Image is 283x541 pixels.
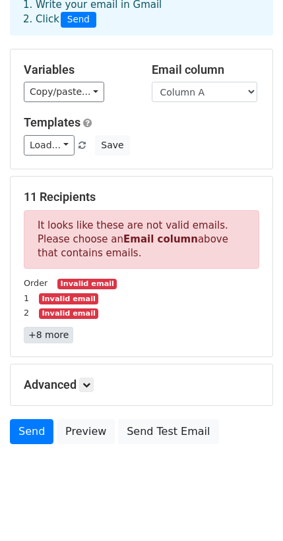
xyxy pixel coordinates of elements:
button: Save [95,135,129,156]
small: Order [24,278,47,288]
a: Copy/paste... [24,82,104,102]
small: Invalid email [39,293,98,304]
small: Invalid email [57,279,117,290]
a: Templates [24,115,80,129]
p: It looks like these are not valid emails. Please choose an above that contains emails. [24,210,259,269]
a: Load... [24,135,75,156]
a: +8 more [24,327,73,343]
h5: 11 Recipients [24,190,259,204]
small: Invalid email [39,308,98,320]
small: 1 [24,293,29,303]
iframe: Chat Widget [217,478,283,541]
a: Send Test Email [118,419,218,444]
span: Send [61,12,96,28]
h5: Advanced [24,378,259,392]
h5: Variables [24,63,132,77]
strong: Email column [123,233,198,245]
a: Send [10,419,53,444]
h5: Email column [152,63,260,77]
a: Preview [57,419,115,444]
small: 2 [24,308,29,318]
